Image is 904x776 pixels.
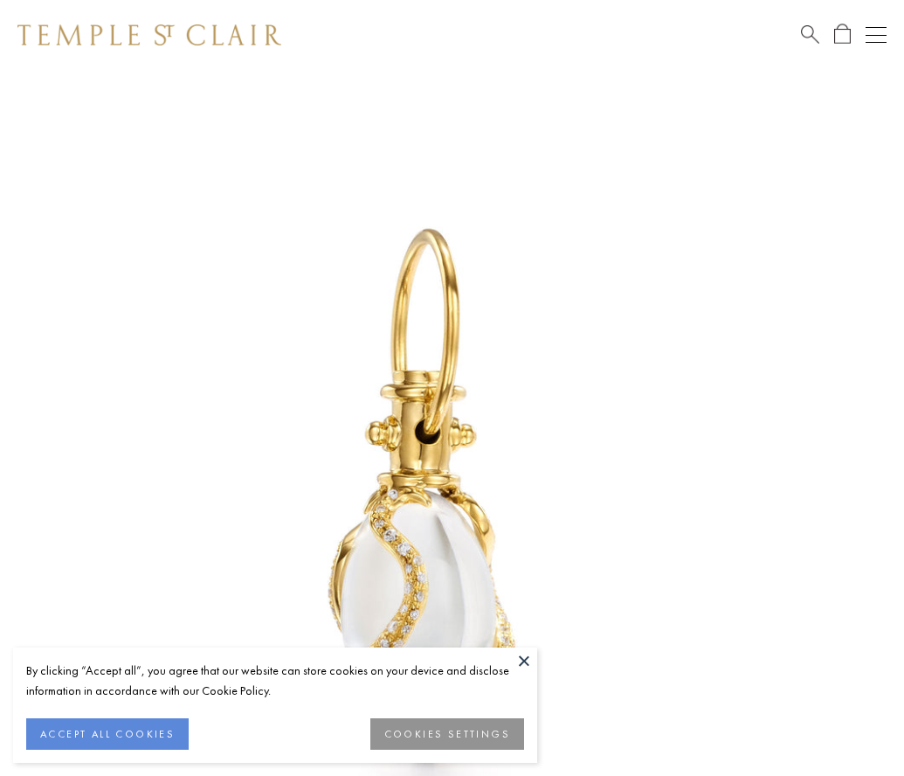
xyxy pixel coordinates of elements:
[370,718,524,750] button: COOKIES SETTINGS
[26,661,524,701] div: By clicking “Accept all”, you agree that our website can store cookies on your device and disclos...
[866,24,887,45] button: Open navigation
[17,24,281,45] img: Temple St. Clair
[26,718,189,750] button: ACCEPT ALL COOKIES
[834,24,851,45] a: Open Shopping Bag
[801,24,819,45] a: Search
